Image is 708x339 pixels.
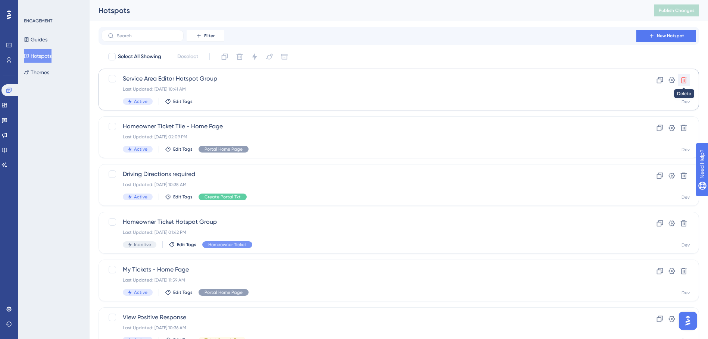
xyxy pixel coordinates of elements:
[24,49,52,63] button: Hotspots
[123,229,615,235] div: Last Updated: [DATE] 01:42 PM
[177,52,198,61] span: Deselect
[165,289,193,295] button: Edit Tags
[682,290,690,296] div: Dev
[134,242,151,248] span: Inactive
[165,98,193,104] button: Edit Tags
[123,313,615,322] span: View Positive Response
[169,242,196,248] button: Edit Tags
[24,33,47,46] button: Guides
[123,170,615,179] span: Driving Directions required
[123,217,615,226] span: Homeowner Ticket Hotspot Group
[134,289,147,295] span: Active
[24,18,52,24] div: ENGAGEMENT
[177,242,196,248] span: Edit Tags
[123,122,615,131] span: Homeowner Ticket Tile - Home Page
[659,7,695,13] span: Publish Changes
[205,289,243,295] span: Portal Home Page
[682,242,690,248] div: Dev
[24,66,49,79] button: Themes
[173,146,193,152] span: Edit Tags
[117,33,177,38] input: Search
[654,4,699,16] button: Publish Changes
[134,146,147,152] span: Active
[123,277,615,283] div: Last Updated: [DATE] 11:59 AM
[123,265,615,274] span: My Tickets - Home Page
[187,30,224,42] button: Filter
[134,98,147,104] span: Active
[173,194,193,200] span: Edit Tags
[123,325,615,331] div: Last Updated: [DATE] 10:36 AM
[636,30,696,42] button: New Hotspot
[123,74,615,83] span: Service Area Editor Hotspot Group
[682,147,690,153] div: Dev
[208,242,246,248] span: Homeowner Ticket
[205,146,243,152] span: Portal Home Page
[99,5,636,16] div: Hotspots
[165,146,193,152] button: Edit Tags
[682,99,690,105] div: Dev
[123,134,615,140] div: Last Updated: [DATE] 02:09 PM
[204,33,215,39] span: Filter
[18,2,47,11] span: Need Help?
[682,194,690,200] div: Dev
[165,194,193,200] button: Edit Tags
[123,86,615,92] div: Last Updated: [DATE] 10:41 AM
[677,310,699,332] iframe: UserGuiding AI Assistant Launcher
[134,194,147,200] span: Active
[171,50,205,63] button: Deselect
[657,33,684,39] span: New Hotspot
[123,182,615,188] div: Last Updated: [DATE] 10:35 AM
[118,52,161,61] span: Select All Showing
[173,98,193,104] span: Edit Tags
[205,194,241,200] span: Create Portal Tkt
[173,289,193,295] span: Edit Tags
